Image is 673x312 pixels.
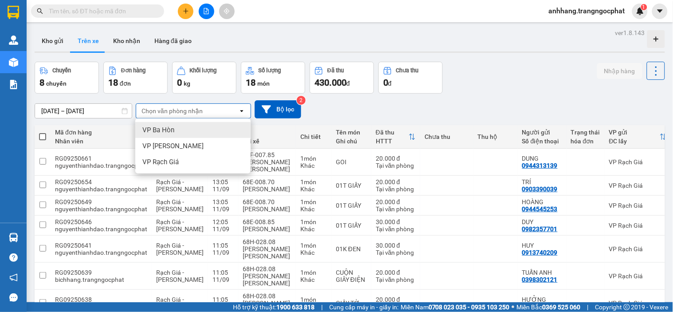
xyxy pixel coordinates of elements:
[522,296,562,303] div: HƯỞNG
[376,178,416,186] div: 20.000 đ
[184,80,190,87] span: kg
[177,77,182,88] span: 0
[300,218,327,225] div: 1 món
[243,238,291,245] div: 68H-028.08
[647,30,665,48] div: Tạo kho hàng mới
[8,6,19,19] img: logo-vxr
[55,249,147,256] div: nguyenthianhdao.trangngocphat
[259,67,281,74] div: Số lượng
[522,242,562,249] div: HUY
[276,304,315,311] strong: 1900 633 818
[376,225,416,233] div: Tại văn phòng
[156,218,204,233] span: Rạch Giá - [PERSON_NAME]
[55,198,147,205] div: RG09250649
[203,8,209,14] span: file-add
[609,300,667,307] div: VP Rạch Giá
[52,67,71,74] div: Chuyến
[609,222,667,229] div: VP Rạch Giá
[120,80,131,87] span: đơn
[609,129,660,136] div: VP gửi
[35,30,71,51] button: Kho gửi
[233,302,315,312] span: Hỗ trợ kỹ thuật:
[522,225,558,233] div: 0982357701
[156,198,204,213] span: Rạch Giá - [PERSON_NAME]
[512,305,515,309] span: ⚪️
[51,125,152,149] th: Toggle SortBy
[522,138,562,145] div: Số điện thoại
[641,4,647,10] sup: 1
[522,276,558,283] div: 0398302121
[243,151,291,158] div: 68F-007.85
[329,302,398,312] span: Cung cấp máy in - giấy in:
[243,218,291,225] div: 68E-008.85
[55,269,147,276] div: RG09250639
[243,292,291,300] div: 68H-028.08
[103,62,168,94] button: Đơn hàng18đơn
[609,273,667,280] div: VP Rạch Giá
[178,4,193,19] button: plus
[300,296,327,303] div: 1 món
[609,202,667,209] div: VP Rạch Giá
[522,249,558,256] div: 0913740209
[142,158,179,166] span: VP Rạch Giá
[243,205,291,213] div: [PERSON_NAME]
[522,218,562,225] div: DUY
[243,186,291,193] div: [PERSON_NAME]
[213,198,234,205] div: 13:05
[243,265,291,273] div: 68H-028.08
[199,4,214,19] button: file-add
[310,62,374,94] button: Đã thu430.000đ
[37,8,43,14] span: search
[172,62,236,94] button: Khối lượng0kg
[587,302,589,312] span: |
[376,276,416,283] div: Tại văn phòng
[55,138,140,145] div: Nhân viên
[376,155,416,162] div: 20.000 đ
[9,293,18,302] span: message
[378,62,443,94] button: Chưa thu0đ
[106,30,147,51] button: Kho nhận
[243,273,291,287] div: [PERSON_NAME] [PERSON_NAME]
[336,245,367,253] div: 01K ĐEN
[522,186,558,193] div: 0903390039
[571,138,600,145] div: hóa đơn
[55,162,147,169] div: nguyenthianhdao.trangngocphat
[9,253,18,262] span: question-circle
[55,218,147,225] div: RG09250646
[257,80,270,87] span: món
[371,125,420,149] th: Toggle SortBy
[142,126,174,134] span: VP Ba Hòn
[346,80,350,87] span: đ
[9,36,18,45] img: warehouse-icon
[213,225,234,233] div: 11/09
[336,129,367,136] div: Tên món
[636,7,644,15] img: icon-new-feature
[609,158,667,166] div: VP Rạch Giá
[55,276,147,283] div: bichhang.trangngocphat
[55,205,147,213] div: nguyenthianhdao.trangngocphat
[9,58,18,67] img: warehouse-icon
[156,178,204,193] span: Rạch Giá - [PERSON_NAME]
[327,67,344,74] div: Đã thu
[376,198,416,205] div: 20.000 đ
[597,63,642,79] button: Nhập hàng
[183,8,189,14] span: plus
[243,138,291,145] div: Tài xế
[642,4,645,10] span: 1
[300,155,327,162] div: 1 món
[213,276,234,283] div: 11/09
[142,142,204,150] span: VP [PERSON_NAME]
[156,242,204,256] span: Rạch Giá - [PERSON_NAME]
[652,4,668,19] button: caret-down
[336,222,367,229] div: 01T GIẤY
[219,4,235,19] button: aim
[543,304,581,311] strong: 0369 525 060
[297,96,306,105] sup: 2
[55,296,147,303] div: RG09250638
[376,218,416,225] div: 30.000 đ
[522,178,562,186] div: TRÍ
[55,225,147,233] div: nguyenthianhdao.trangngocphat
[609,138,660,145] div: ĐC lấy
[213,218,234,225] div: 12:05
[321,302,323,312] span: |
